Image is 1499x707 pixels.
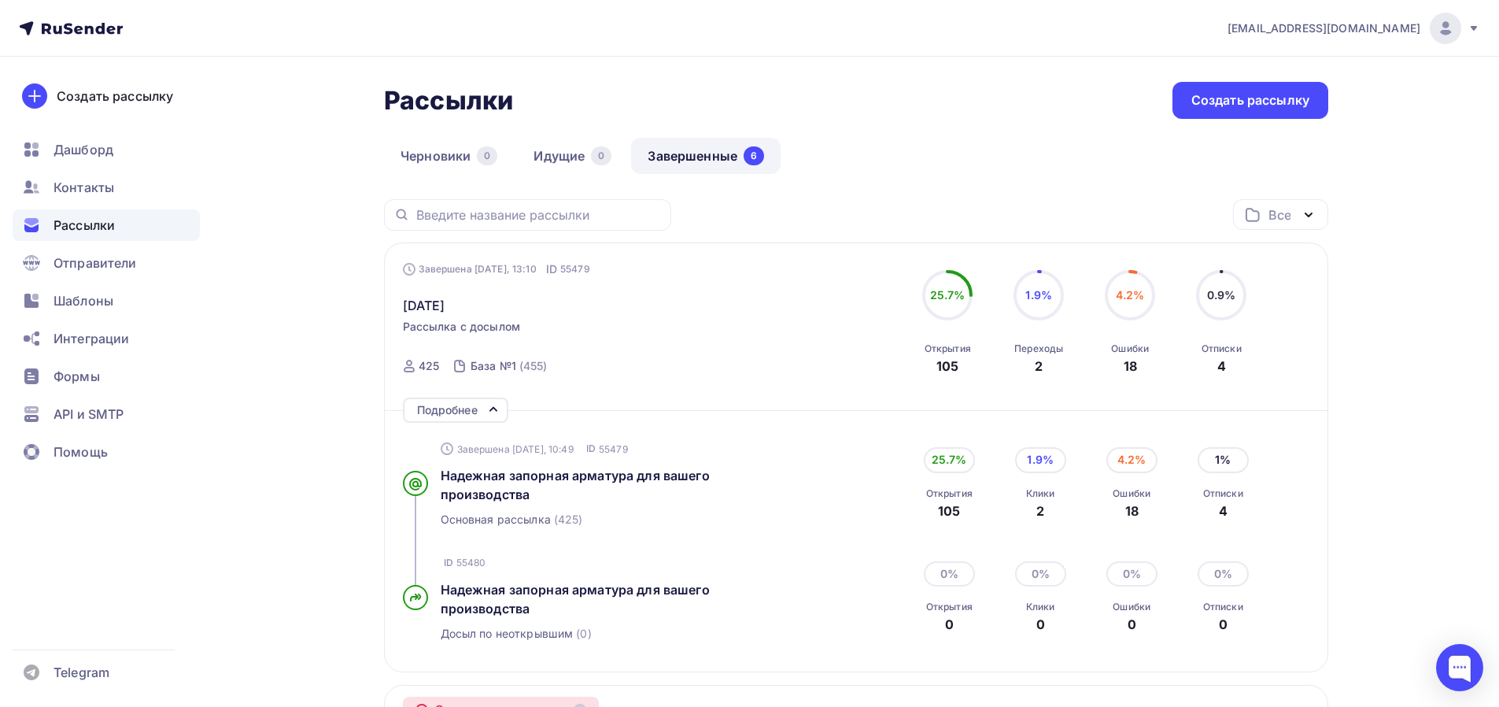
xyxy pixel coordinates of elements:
[54,663,109,682] span: Telegram
[13,209,200,241] a: Рассылки
[1228,20,1420,36] span: [EMAIL_ADDRESS][DOMAIN_NAME]
[1026,615,1055,634] div: 0
[469,353,549,379] a: База №1 (455)
[936,357,958,376] div: 105
[1203,487,1243,500] div: Отписки
[1198,561,1249,587] div: 0%
[1207,288,1236,302] span: 0.9%
[54,178,114,197] span: Контакты
[1268,205,1290,224] div: Все
[924,447,975,472] div: 25.7%
[457,442,574,456] span: Завершена [DATE], 10:49
[441,466,799,504] a: Надежная запорная арматура для вашего производства
[416,206,662,224] input: Введите название рассылки
[13,285,200,316] a: Шаблоны
[54,216,115,235] span: Рассылки
[13,361,200,392] a: Формы
[1217,357,1226,376] div: 4
[546,261,557,277] span: ID
[471,358,516,374] div: База №1
[560,261,590,277] span: 55479
[54,329,129,348] span: Интеграции
[417,401,478,420] div: Подробнее
[925,342,971,355] div: Открытия
[519,358,548,374] div: (455)
[1116,288,1145,302] span: 4.2%
[591,146,611,165] div: 0
[599,442,628,456] span: 55479
[403,296,445,315] span: [DATE]
[1124,357,1137,376] div: 18
[631,138,781,174] a: Завершенные6
[441,580,799,618] a: Надежная запорная арматура для вашего производства
[1026,601,1055,613] div: Клики
[1113,615,1150,634] div: 0
[1026,502,1055,520] div: 2
[1015,561,1066,587] div: 0%
[441,626,574,642] span: Досыл по неоткрывшим
[57,87,173,105] div: Создать рассылку
[54,291,113,310] span: Шаблоны
[441,582,710,616] span: Надежная запорная арматура для вашего производства
[926,615,973,634] div: 0
[1025,288,1052,302] span: 1.9%
[54,140,113,159] span: Дашборд
[744,146,764,165] div: 6
[1106,561,1157,587] div: 0%
[441,468,710,502] span: Надежная запорная арматура для вашего производства
[926,487,973,500] div: Открытия
[419,358,439,374] div: 425
[1191,91,1309,109] div: Создать рассылку
[1198,447,1249,472] div: 1%
[554,512,583,527] span: (425)
[930,288,965,302] span: 25.7%
[403,261,590,277] div: Завершена [DATE], 13:10
[477,146,497,165] div: 0
[1113,601,1150,613] div: Ошибки
[1203,502,1243,520] div: 4
[1203,601,1243,613] div: Отписки
[1113,502,1150,520] div: 18
[1233,199,1328,230] button: Все
[54,254,137,272] span: Отправители
[926,502,973,520] div: 105
[1035,357,1043,376] div: 2
[13,247,200,279] a: Отправители
[1106,447,1157,472] div: 4.2%
[13,134,200,165] a: Дашборд
[1113,487,1150,500] div: Ошибки
[924,561,975,587] div: 0%
[54,405,124,424] span: API и SMTP
[926,601,973,613] div: Открытия
[456,556,486,569] span: 55480
[54,367,100,386] span: Формы
[403,319,521,335] span: Рассылка с досылом
[13,172,200,203] a: Контакты
[1111,342,1149,355] div: Ошибки
[1203,615,1243,634] div: 0
[586,441,596,457] span: ID
[1026,487,1055,500] div: Клики
[1014,342,1063,355] div: Переходы
[384,138,514,174] a: Черновики0
[1228,13,1480,44] a: [EMAIL_ADDRESS][DOMAIN_NAME]
[444,555,453,571] span: ID
[1202,342,1242,355] div: Отписки
[441,512,551,527] span: Основная рассылка
[54,442,108,461] span: Помощь
[517,138,628,174] a: Идущие0
[384,85,513,117] h2: Рассылки
[576,626,591,642] span: (0)
[1015,447,1066,472] div: 1.9%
